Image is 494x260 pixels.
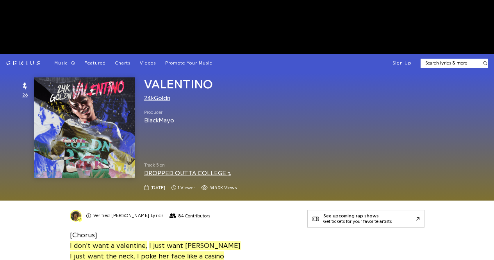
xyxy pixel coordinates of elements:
[54,61,75,65] span: Music IQ
[421,60,479,66] input: Search lyrics & more
[54,60,75,66] a: Music IQ
[307,210,424,228] a: See upcoming rap showsGet tickets for your favorite artists
[178,213,210,219] span: 84 Contributors
[144,109,174,116] span: Producer
[323,213,392,219] div: See upcoming rap shows
[140,61,156,65] span: Videos
[392,60,411,66] button: Sign Up
[84,61,106,65] span: Featured
[22,92,28,99] span: 26
[201,185,237,191] span: 545,945 views
[115,60,130,66] a: Charts
[144,162,295,169] span: Track 5 on
[144,170,231,176] a: DROPPED OUTTA COLLEGE
[115,61,130,65] span: Charts
[144,117,174,124] a: BlackMayo
[169,213,210,219] button: 84 Contributors
[144,95,170,101] a: 24kGoldn
[84,60,106,66] a: Featured
[323,219,392,224] div: Get tickets for your favorite artists
[165,61,212,65] span: Promote Your Music
[34,77,135,178] img: Cover art for VALENTINO by 24kGoldn
[165,60,212,66] a: Promote Your Music
[144,78,213,91] span: VALENTINO
[307,83,308,84] iframe: Primis Frame
[150,185,165,191] span: [DATE]
[140,60,156,66] a: Videos
[209,185,237,191] span: 545.9K views
[171,185,195,191] span: 1 viewer
[178,185,195,191] span: 1 viewer
[93,213,164,219] h2: [PERSON_NAME] Lyrics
